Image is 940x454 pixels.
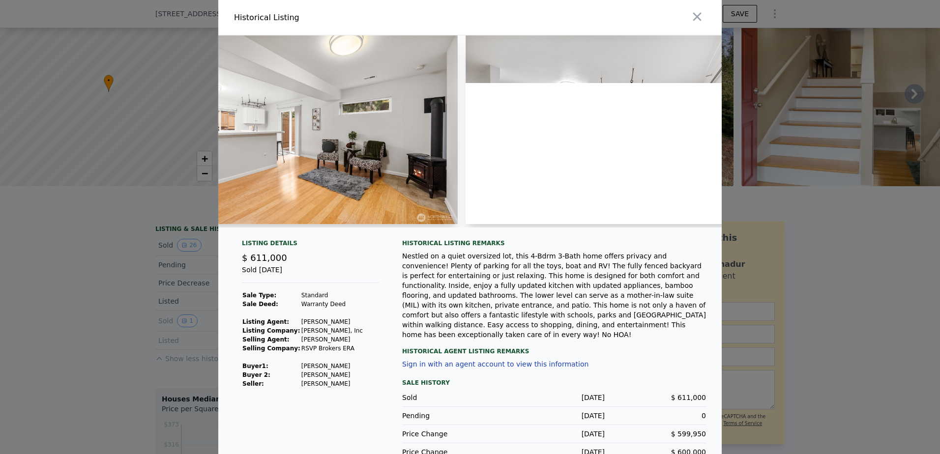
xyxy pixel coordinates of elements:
[301,379,363,388] td: [PERSON_NAME]
[402,251,706,340] div: Nestled on a quiet oversized lot, this 4-Bdrm 3-Bath home offers privacy and convenience! Plenty ...
[301,317,363,326] td: [PERSON_NAME]
[242,318,289,325] strong: Listing Agent:
[242,253,287,263] span: $ 611,000
[242,292,276,299] strong: Sale Type:
[402,411,503,421] div: Pending
[671,394,706,401] span: $ 611,000
[242,345,300,352] strong: Selling Company:
[301,362,363,370] td: [PERSON_NAME]
[175,35,457,224] img: Property Img
[402,429,503,439] div: Price Change
[301,370,363,379] td: [PERSON_NAME]
[234,12,466,24] div: Historical Listing
[402,393,503,402] div: Sold
[402,340,706,355] div: Historical Agent Listing Remarks
[242,363,268,369] strong: Buyer 1 :
[242,380,264,387] strong: Seller :
[301,326,363,335] td: [PERSON_NAME], Inc
[301,344,363,353] td: RSVP Brokers ERA
[242,239,379,251] div: Listing Details
[301,335,363,344] td: [PERSON_NAME]
[242,336,290,343] strong: Selling Agent:
[242,265,379,283] div: Sold [DATE]
[301,300,363,309] td: Warranty Deed
[242,371,270,378] strong: Buyer 2:
[242,301,278,308] strong: Sale Deed:
[242,327,300,334] strong: Listing Company:
[402,239,706,247] div: Historical Listing remarks
[605,411,706,421] div: 0
[402,360,588,368] button: Sign in with an agent account to view this information
[466,35,749,224] img: Property Img
[402,377,706,389] div: Sale History
[503,393,605,402] div: [DATE]
[671,430,706,438] span: $ 599,950
[503,411,605,421] div: [DATE]
[301,291,363,300] td: Standard
[503,429,605,439] div: [DATE]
